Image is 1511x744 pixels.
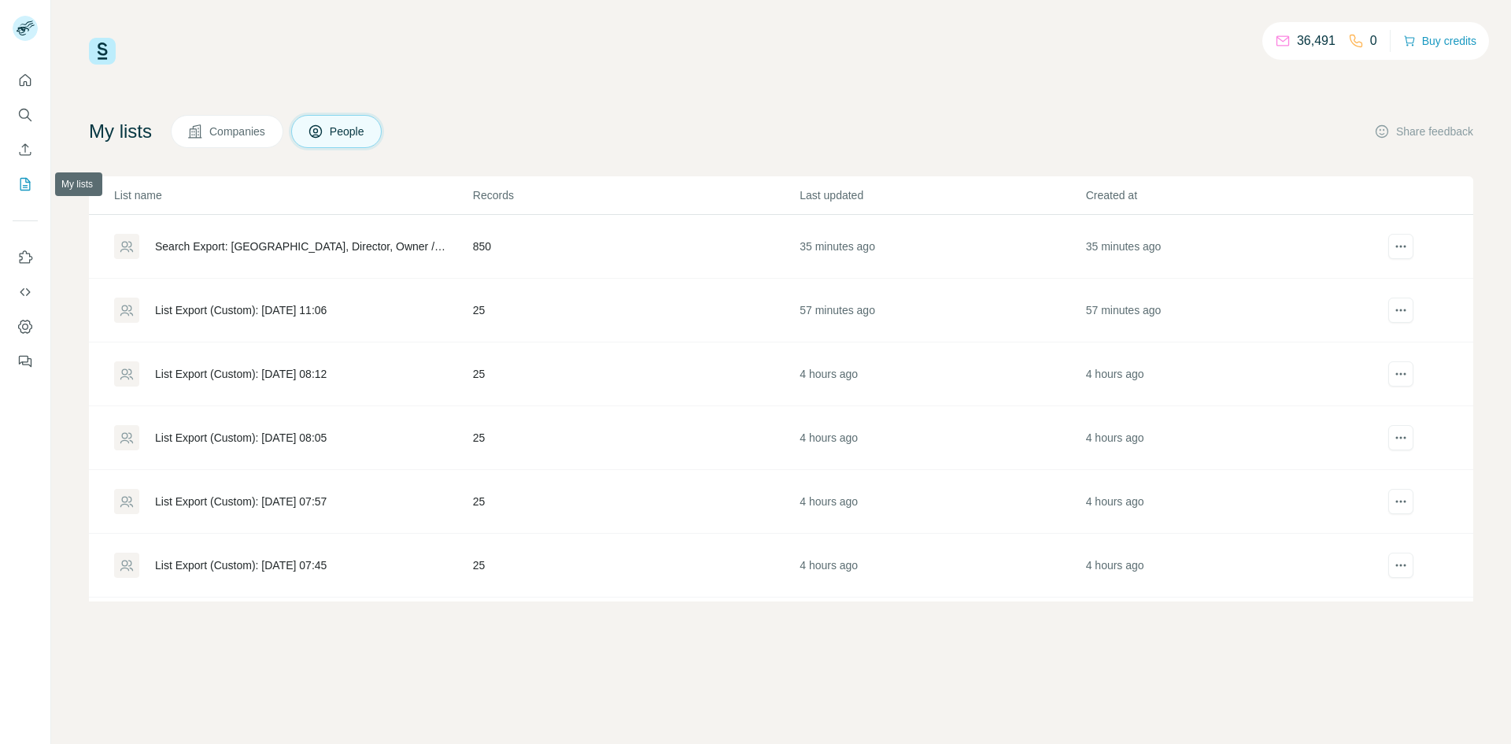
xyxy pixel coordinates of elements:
[1374,124,1473,139] button: Share feedback
[799,279,1084,342] td: 57 minutes ago
[1403,30,1476,52] button: Buy credits
[13,66,38,94] button: Quick start
[1085,215,1371,279] td: 35 minutes ago
[1085,406,1371,470] td: 4 hours ago
[1388,489,1413,514] button: actions
[155,430,327,446] div: List Export (Custom): [DATE] 08:05
[1086,187,1370,203] p: Created at
[799,470,1084,534] td: 4 hours ago
[1085,534,1371,598] td: 4 hours ago
[1085,342,1371,406] td: 4 hours ago
[13,101,38,129] button: Search
[799,534,1084,598] td: 4 hours ago
[799,406,1084,470] td: 4 hours ago
[1085,598,1371,661] td: 5 hours ago
[1388,298,1413,323] button: actions
[1388,361,1413,387] button: actions
[13,313,38,341] button: Dashboard
[1388,425,1413,450] button: actions
[472,215,799,279] td: 850
[13,243,38,272] button: Use Surfe on LinkedIn
[1297,31,1336,50] p: 36,491
[472,598,799,661] td: 25
[13,170,38,198] button: My lists
[1085,470,1371,534] td: 4 hours ago
[473,187,798,203] p: Records
[13,135,38,164] button: Enrich CSV
[330,124,366,139] span: People
[114,187,471,203] p: List name
[799,598,1084,661] td: 5 hours ago
[472,534,799,598] td: 25
[155,366,327,382] div: List Export (Custom): [DATE] 08:12
[472,406,799,470] td: 25
[472,470,799,534] td: 25
[472,342,799,406] td: 25
[1388,234,1413,259] button: actions
[155,557,327,573] div: List Export (Custom): [DATE] 07:45
[800,187,1084,203] p: Last updated
[1370,31,1377,50] p: 0
[472,279,799,342] td: 25
[799,342,1084,406] td: 4 hours ago
[1085,279,1371,342] td: 57 minutes ago
[89,38,116,65] img: Surfe Logo
[155,302,327,318] div: List Export (Custom): [DATE] 11:06
[209,124,267,139] span: Companies
[155,239,446,254] div: Search Export: [GEOGRAPHIC_DATA], Director, Owner / Partner, [GEOGRAPHIC_DATA], Business Consulti...
[1388,553,1413,578] button: actions
[13,278,38,306] button: Use Surfe API
[13,347,38,376] button: Feedback
[155,494,327,509] div: List Export (Custom): [DATE] 07:57
[89,119,152,144] h4: My lists
[799,215,1084,279] td: 35 minutes ago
